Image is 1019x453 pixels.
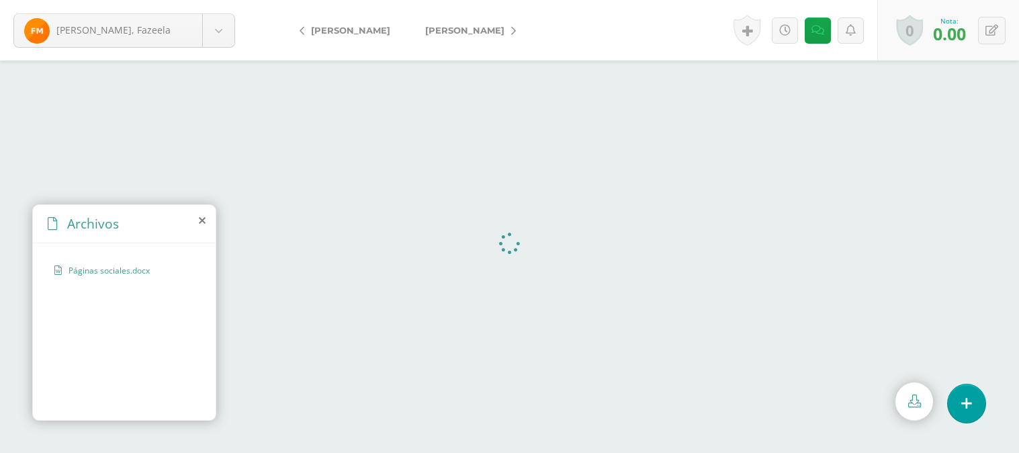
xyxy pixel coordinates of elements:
i: close [199,215,206,226]
a: [PERSON_NAME] [289,14,408,46]
span: [PERSON_NAME] [311,25,390,36]
span: [PERSON_NAME], Fazeela [56,24,171,36]
a: [PERSON_NAME], Fazeela [14,14,234,47]
a: 0 [896,15,923,46]
span: 0.00 [933,22,966,45]
a: [PERSON_NAME] [408,14,527,46]
span: Archivos [67,214,119,233]
span: Páginas sociales.docx [69,265,179,276]
div: Nota: [933,16,966,26]
span: [PERSON_NAME] [425,25,504,36]
img: 11c8a4aa8ada7f05c79f94ace6860694.png [24,18,50,44]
